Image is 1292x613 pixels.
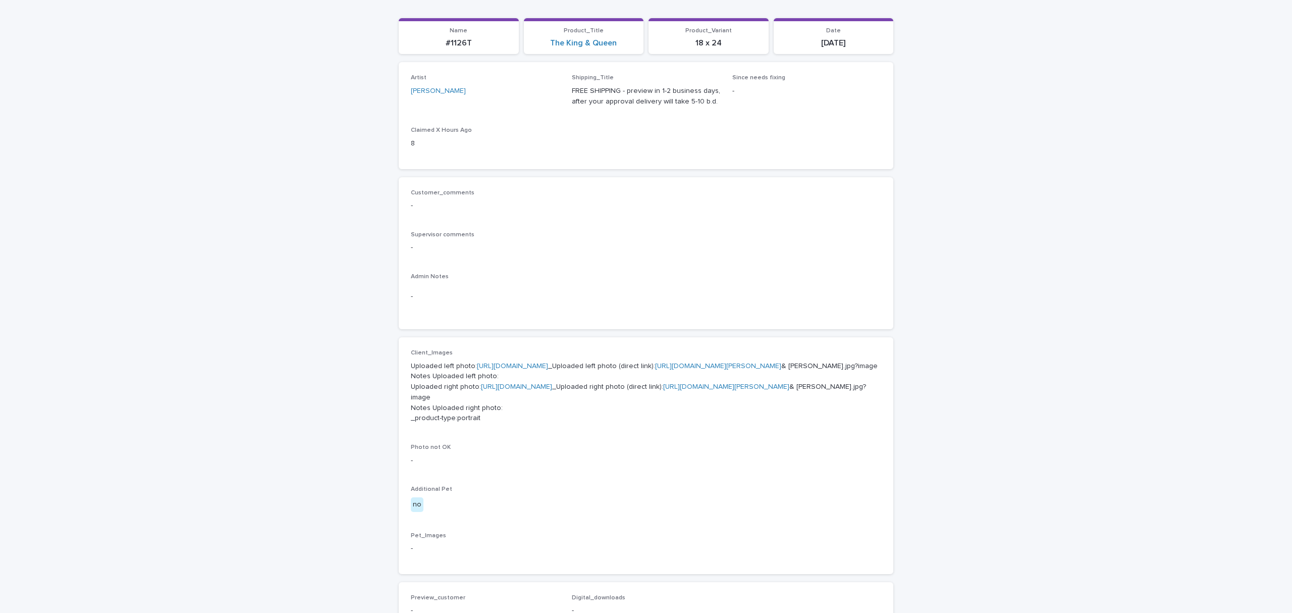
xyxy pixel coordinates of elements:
[411,533,446,539] span: Pet_Images
[655,38,763,48] p: 18 x 24
[481,383,552,390] a: [URL][DOMAIN_NAME]
[411,75,426,81] span: Artist
[411,242,881,253] p: -
[411,291,881,302] p: -
[572,86,721,107] p: FREE SHIPPING - preview in 1-2 business days, after your approval delivery will take 5-10 b.d.
[411,350,453,356] span: Client_Images
[411,138,560,149] p: 8
[685,28,732,34] span: Product_Variant
[663,383,789,390] a: [URL][DOMAIN_NAME][PERSON_NAME]
[411,232,474,238] span: Supervisor comments
[572,595,625,601] span: Digital_downloads
[780,38,888,48] p: [DATE]
[550,38,617,48] a: The King & Queen
[411,595,465,601] span: Preview_customer
[411,361,881,424] p: Uploaded left photo: _Uploaded left photo (direct link): & [PERSON_NAME].jpg?image Notes Uploaded...
[732,86,881,96] p: -
[450,28,467,34] span: Name
[572,75,614,81] span: Shipping_Title
[655,363,781,370] a: [URL][DOMAIN_NAME][PERSON_NAME]
[732,75,785,81] span: Since needs fixing
[411,86,466,96] a: [PERSON_NAME]
[564,28,604,34] span: Product_Title
[411,455,881,466] p: -
[411,543,881,554] p: -
[411,486,452,492] span: Additional Pet
[411,190,474,196] span: Customer_comments
[411,444,451,450] span: Photo not OK
[411,127,472,133] span: Claimed X Hours Ago
[411,200,881,211] p: -
[477,363,548,370] a: [URL][DOMAIN_NAME]
[411,274,449,280] span: Admin Notes
[405,38,513,48] p: #1126T
[826,28,841,34] span: Date
[411,497,423,512] div: no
